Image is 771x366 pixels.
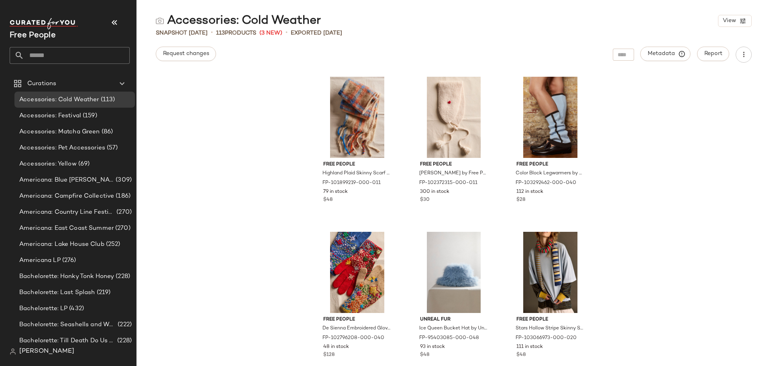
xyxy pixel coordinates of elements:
[19,95,99,104] span: Accessories: Cold Weather
[516,344,543,351] span: 111 in stock
[156,13,321,29] div: Accessories: Cold Weather
[516,335,577,342] span: FP-103066973-000-020
[19,347,74,356] span: [PERSON_NAME]
[100,127,113,137] span: (86)
[510,77,591,158] img: 103292462_040_a
[291,29,342,37] p: Exported [DATE]
[19,288,95,297] span: Bachelorette: Last Splash
[19,224,114,233] span: Americana: East Coast Summer
[419,335,479,342] span: FP-95403085-000-048
[156,47,216,61] button: Request changes
[516,316,584,323] span: Free People
[516,352,526,359] span: $48
[216,29,256,37] div: Products
[156,29,208,37] span: Snapshot [DATE]
[516,196,525,204] span: $28
[323,188,348,196] span: 79 in stock
[19,336,116,346] span: Bachelorette: Till Death Do Us Party
[414,77,494,158] img: 102372315_011_b
[10,348,16,355] img: svg%3e
[115,208,132,217] span: (270)
[99,95,115,104] span: (113)
[420,196,430,204] span: $30
[323,352,335,359] span: $128
[95,288,111,297] span: (219)
[156,17,164,25] img: svg%3e
[516,170,583,177] span: Color Block Legwarmers by Free People in Blue
[104,240,120,249] span: (252)
[640,47,691,61] button: Metadata
[323,196,332,204] span: $48
[317,232,398,313] img: 102796208_040_0
[317,77,398,158] img: 101899219_011_b
[19,159,77,169] span: Accessories: Yellow
[323,161,391,168] span: Free People
[19,320,116,329] span: Bachelorette: Seashells and Wedding Bells
[697,47,729,61] button: Report
[77,159,90,169] span: (69)
[19,127,100,137] span: Accessories: Matcha Green
[19,192,114,201] span: Americana: Campfire Collective
[211,28,213,38] span: •
[10,18,78,29] img: cfy_white_logo.C9jOOHJF.svg
[323,344,349,351] span: 48 in stock
[286,28,288,38] span: •
[516,325,583,332] span: Stars Hollow Stripe Skinny Scarf by Free People
[114,192,131,201] span: (186)
[516,180,576,187] span: FP-103292462-000-040
[516,188,543,196] span: 112 in stock
[647,50,684,57] span: Metadata
[19,111,81,121] span: Accessories: Festival
[114,176,132,185] span: (309)
[510,232,591,313] img: 103066973_020_0
[10,31,56,40] span: Current Company Name
[114,224,131,233] span: (270)
[420,352,429,359] span: $48
[420,344,445,351] span: 93 in stock
[322,325,390,332] span: De Sienna Embroidered Gloves by Free People in Blue
[322,170,390,177] span: Highland Plaid Skinny Scarf by Free People
[419,180,477,187] span: FP-102372315-000-011
[516,161,584,168] span: Free People
[322,180,381,187] span: FP-101899219-000-011
[718,15,752,27] button: View
[419,170,487,177] span: [PERSON_NAME] by Free People in White
[19,304,67,313] span: Bachelorette: LP
[19,208,115,217] span: Americana: Country Line Festival
[116,320,132,329] span: (222)
[19,240,104,249] span: Americana: Lake House Club
[19,256,61,265] span: Americana LP
[722,18,736,24] span: View
[67,304,84,313] span: (432)
[216,30,225,36] span: 113
[27,79,56,88] span: Curations
[105,143,118,153] span: (57)
[114,272,130,281] span: (228)
[116,336,132,346] span: (228)
[19,176,114,185] span: Americana: Blue [PERSON_NAME] Baby
[19,143,105,153] span: Accessories: Pet Accessories
[704,51,722,57] span: Report
[163,51,209,57] span: Request changes
[420,316,488,323] span: Unreal Fur
[420,188,449,196] span: 300 in stock
[61,256,76,265] span: (276)
[259,29,282,37] span: (3 New)
[19,272,114,281] span: Bachelorette: Honky Tonk Honey
[420,161,488,168] span: Free People
[323,316,391,323] span: Free People
[419,325,487,332] span: Ice Queen Bucket Hat by Unreal Fur at Free People in Blue
[414,232,494,313] img: 95403085_048_b
[81,111,97,121] span: (159)
[322,335,384,342] span: FP-102796208-000-040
